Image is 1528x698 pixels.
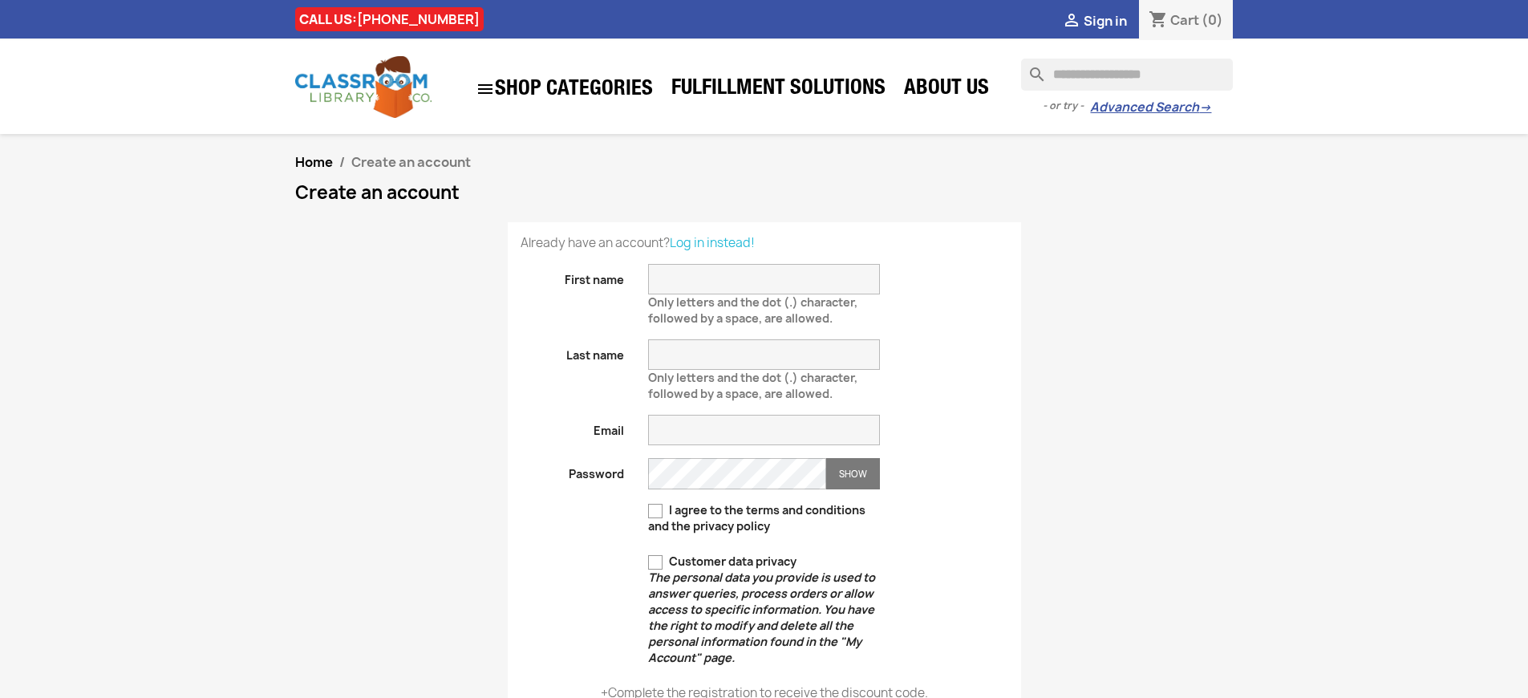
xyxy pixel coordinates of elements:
span: Only letters and the dot (.) character, followed by a space, are allowed. [648,363,857,401]
span: - or try - [1043,98,1090,114]
div: CALL US: [295,7,484,31]
a: Fulfillment Solutions [663,74,894,106]
span: Sign in [1084,12,1127,30]
span: Cart [1170,11,1199,29]
a: Home [295,153,333,171]
a:  Sign in [1062,12,1127,30]
a: Advanced Search→ [1090,99,1211,116]
span: (0) [1202,11,1223,29]
a: [PHONE_NUMBER] [357,10,480,28]
label: Password [509,458,637,482]
a: About Us [896,74,997,106]
i:  [1062,12,1081,31]
label: I agree to the terms and conditions and the privacy policy [648,502,880,534]
span: Only letters and the dot (.) character, followed by a space, are allowed. [648,288,857,326]
i: shopping_cart [1149,11,1168,30]
h1: Create an account [295,183,1234,202]
a: SHOP CATEGORIES [468,71,661,107]
label: Customer data privacy [648,554,880,666]
input: Password input [648,458,826,489]
label: Email [509,415,637,439]
span: Create an account [351,153,471,171]
i: search [1021,59,1040,78]
p: Already have an account? [521,235,1008,251]
label: Last name [509,339,637,363]
a: Log in instead! [670,234,755,251]
em: The personal data you provide is used to answer queries, process orders or allow access to specif... [648,570,875,665]
input: Search [1021,59,1233,91]
button: Show [826,458,880,489]
label: First name [509,264,637,288]
i:  [476,79,495,99]
span: → [1199,99,1211,116]
img: Classroom Library Company [295,56,432,118]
